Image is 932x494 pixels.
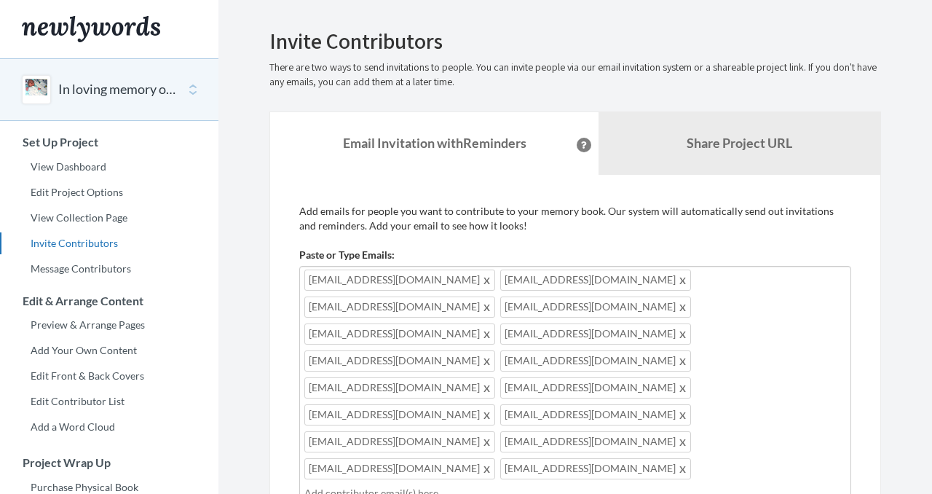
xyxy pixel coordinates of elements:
span: [EMAIL_ADDRESS][DOMAIN_NAME] [304,458,495,479]
img: Newlywords logo [22,16,160,42]
button: In loving memory of [PERSON_NAME] [PERSON_NAME] [58,80,176,99]
span: [EMAIL_ADDRESS][DOMAIN_NAME] [304,297,495,318]
strong: Email Invitation with Reminders [343,135,526,151]
h3: Set Up Project [1,136,218,149]
span: [EMAIL_ADDRESS][DOMAIN_NAME] [500,404,691,426]
span: [EMAIL_ADDRESS][DOMAIN_NAME] [304,404,495,426]
label: Paste or Type Emails: [299,248,395,262]
h2: Invite Contributors [269,29,881,53]
span: [EMAIL_ADDRESS][DOMAIN_NAME] [304,324,495,345]
span: [EMAIL_ADDRESS][DOMAIN_NAME] [500,350,691,372]
span: [EMAIL_ADDRESS][DOMAIN_NAME] [500,324,691,345]
span: [EMAIL_ADDRESS][DOMAIN_NAME] [304,270,495,291]
span: [EMAIL_ADDRESS][DOMAIN_NAME] [500,431,691,452]
span: [EMAIL_ADDRESS][DOMAIN_NAME] [500,377,691,399]
span: [EMAIL_ADDRESS][DOMAIN_NAME] [500,458,691,479]
h3: Project Wrap Up [1,456,218,469]
span: [EMAIL_ADDRESS][DOMAIN_NAME] [500,270,691,291]
b: Share Project URL [687,135,792,151]
h3: Edit & Arrange Content [1,294,218,307]
p: There are two ways to send invitations to people. You can invite people via our email invitation ... [269,60,881,90]
p: Add emails for people you want to contribute to your memory book. Our system will automatically s... [299,204,851,233]
span: [EMAIL_ADDRESS][DOMAIN_NAME] [500,297,691,318]
span: [EMAIL_ADDRESS][DOMAIN_NAME] [304,350,495,372]
span: [EMAIL_ADDRESS][DOMAIN_NAME] [304,377,495,399]
span: [EMAIL_ADDRESS][DOMAIN_NAME] [304,431,495,452]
